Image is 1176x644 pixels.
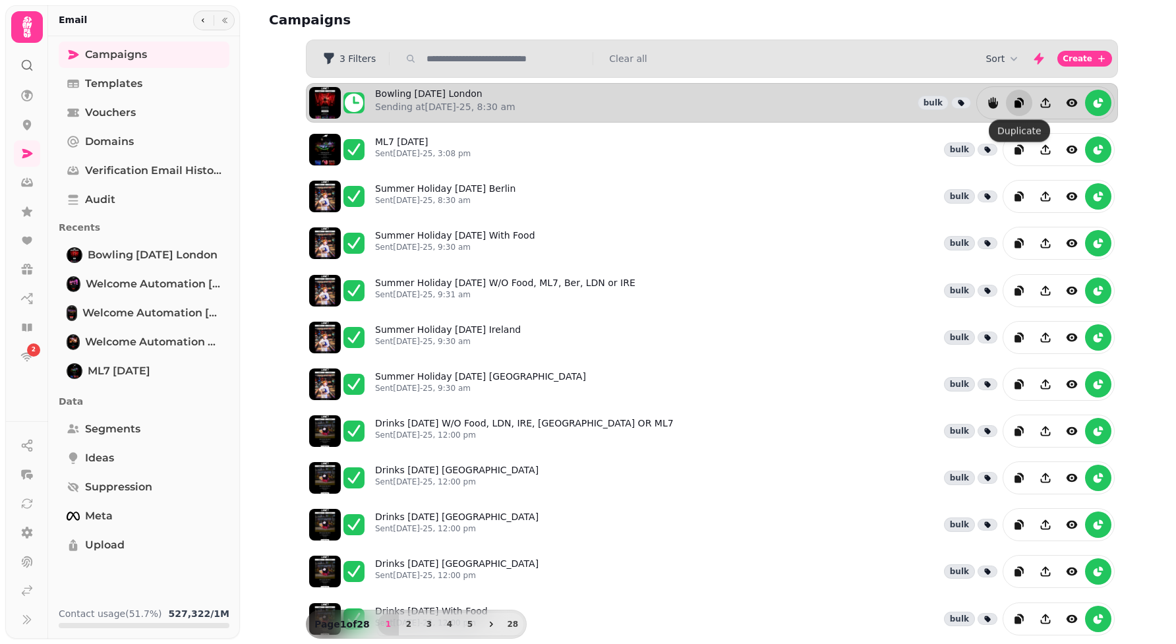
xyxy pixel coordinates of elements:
div: bulk [944,564,975,579]
span: Ideas [85,450,114,466]
div: bulk [944,189,975,204]
span: 3 [424,620,434,628]
button: Share campaign preview [1032,90,1059,116]
button: duplicate [1006,90,1032,116]
a: Bowling 16th August LondonBowling [DATE] London [59,242,229,268]
div: bulk [944,517,975,532]
p: Sent [DATE]-25, 12:00 pm [375,523,539,534]
button: 3 Filters [312,48,386,69]
p: Sent [DATE]-25, 3:08 pm [375,148,471,159]
span: 1 [383,620,394,628]
span: Create [1063,55,1092,63]
img: Bowling 16th August London [68,249,81,262]
p: Sent [DATE]-25, 9:31 am [375,289,635,300]
button: duplicate [1006,324,1032,351]
span: Upload [85,537,125,553]
button: Share campaign preview [1032,136,1059,163]
button: duplicate [1006,183,1032,210]
a: Summer Holiday [DATE] W/O Food, ML7, Ber, LDN or IRESent[DATE]-25, 9:31 am [375,276,635,305]
img: Welcome Automation The Gate [68,336,78,349]
button: Share campaign preview [1032,558,1059,585]
button: reports [1085,90,1111,116]
img: Welcome Automation Dec 24 [68,278,79,291]
button: 1 [378,613,399,635]
button: Share campaign preview [1032,183,1059,210]
button: Share campaign preview [1032,371,1059,397]
button: view [1059,136,1085,163]
p: Sent [DATE]-25, 12:00 pm [375,430,674,440]
div: bulk [944,283,975,298]
a: Audit [59,187,229,213]
h2: Email [59,13,87,26]
span: Welcome Automation [GEOGRAPHIC_DATA] [82,305,221,321]
button: reports [1085,371,1111,397]
button: view [1059,90,1085,116]
p: Sent [DATE]-25, 9:30 am [375,383,586,394]
div: Duplicate [989,120,1050,142]
a: Welcome Automation The GateWelcome Automation The Gate [59,329,229,355]
span: Welcome Automation [DATE] [86,276,221,292]
a: Drinks [DATE] [GEOGRAPHIC_DATA]Sent[DATE]-25, 12:00 pm [375,510,539,539]
span: Bowling [DATE] London [88,247,218,263]
button: reports [1085,230,1111,256]
p: Contact usage (51.7%) [59,607,162,620]
a: Drinks [DATE] [GEOGRAPHIC_DATA]Sent[DATE]-25, 12:00 pm [375,463,539,492]
button: view [1059,418,1085,444]
button: next [480,613,502,635]
span: 5 [465,620,475,628]
p: Sent [DATE]-25, 8:30 am [375,195,515,206]
a: Summer Holiday [DATE] BerlinSent[DATE]-25, 8:30 am [375,182,515,211]
a: Drinks [DATE] With FoodSent[DATE]-25, 12:00 pm [375,604,488,633]
button: reports [1085,183,1111,210]
a: Drinks [DATE] [GEOGRAPHIC_DATA]Sent[DATE]-25, 12:00 pm [375,557,539,586]
div: bulk [944,377,975,392]
p: Sending at [DATE]-25, 8:30 am [375,100,515,113]
button: Share campaign preview [1032,465,1059,491]
img: Welcome Automation Ireland [68,307,76,320]
span: 4 [444,620,455,628]
button: reports [1085,136,1111,163]
button: reports [1085,512,1111,538]
button: duplicate [1006,418,1032,444]
button: reports [1085,606,1111,632]
a: Bowling [DATE] LondonSending at[DATE]-25, 8:30 am [375,87,515,119]
a: Segments [59,416,229,442]
span: Verification email history [85,163,221,179]
a: Verification email history [59,158,229,184]
img: aHR0cHM6Ly9zdGFtcGVkZS1zZXJ2aWNlLXByb2QtdGVtcGxhdGUtcHJldmlld3MuczMuZXUtd2VzdC0xLmFtYXpvbmF3cy5jb... [309,275,341,307]
p: Page 1 of 28 [309,618,375,631]
button: Share campaign preview [1032,324,1059,351]
button: view [1059,512,1085,538]
button: view [1059,371,1085,397]
button: view [1059,465,1085,491]
p: Data [59,390,229,413]
a: Vouchers [59,100,229,126]
span: ML7 [DATE] [88,363,150,379]
a: Welcome Automation IrelandWelcome Automation [GEOGRAPHIC_DATA] [59,300,229,326]
img: ML7 12th August [68,365,81,378]
button: reports [1085,324,1111,351]
img: aHR0cHM6Ly9zdGFtcGVkZS1zZXJ2aWNlLXByb2QtdGVtcGxhdGUtcHJldmlld3MuczMuZXUtd2VzdC0xLmFtYXpvbmF3cy5jb... [309,322,341,353]
img: aHR0cHM6Ly9zdGFtcGVkZS1zZXJ2aWNlLXByb2QtdGVtcGxhdGUtcHJldmlld3MuczMuZXUtd2VzdC0xLmFtYXpvbmF3cy5jb... [309,462,341,494]
div: bulk [918,96,949,110]
button: 2 [398,613,419,635]
img: aHR0cHM6Ly9zdGFtcGVkZS1zZXJ2aWNlLXByb2QtdGVtcGxhdGUtcHJldmlld3MuczMuZXUtd2VzdC0xLmFtYXpvbmF3cy5jb... [309,227,341,259]
a: Domains [59,129,229,155]
button: reports [1085,418,1111,444]
a: Summer Holiday [DATE] With FoodSent[DATE]-25, 9:30 am [375,229,535,258]
a: Ideas [59,445,229,471]
button: duplicate [1006,371,1032,397]
img: aHR0cHM6Ly9zdGFtcGVkZS1zZXJ2aWNlLXByb2QtdGVtcGxhdGUtcHJldmlld3MuczMuZXUtd2VzdC0xLmFtYXpvbmF3cy5jb... [309,181,341,212]
button: view [1059,183,1085,210]
p: Sent [DATE]-25, 9:30 am [375,336,521,347]
a: ML7 [DATE]Sent[DATE]-25, 3:08 pm [375,135,471,164]
button: reports [1085,558,1111,585]
p: Sent [DATE]-25, 12:00 pm [375,477,539,487]
span: 2 [32,345,36,355]
button: 28 [502,613,523,635]
button: duplicate [1006,558,1032,585]
a: Welcome Automation Dec 24Welcome Automation [DATE] [59,271,229,297]
img: aHR0cHM6Ly9zdGFtcGVkZS1zZXJ2aWNlLXByb2QtdGVtcGxhdGUtcHJldmlld3MuczMuZXUtd2VzdC0xLmFtYXpvbmF3cy5jb... [309,134,341,165]
button: view [1059,558,1085,585]
span: Segments [85,421,140,437]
